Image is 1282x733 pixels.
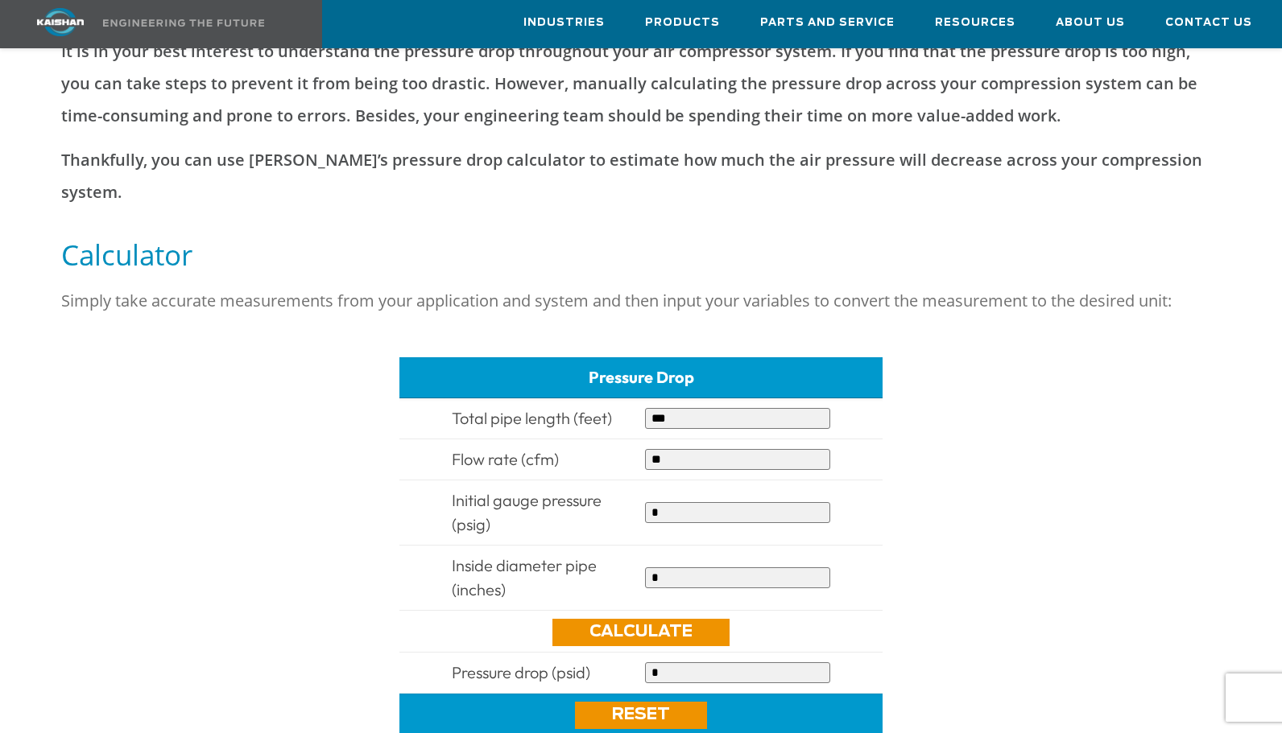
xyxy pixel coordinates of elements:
a: Products [645,1,720,44]
a: Resources [935,1,1015,44]
p: Thankfully, you can use [PERSON_NAME]’s pressure drop calculator to estimate how much the air pre... [61,144,1222,208]
span: Industries [523,14,605,32]
span: Pressure drop (psid) [452,662,590,682]
h5: Calculator [61,237,1222,273]
span: Inside diameter pipe (inches) [452,555,597,599]
span: Resources [935,14,1015,32]
p: It is in your best interest to understand the pressure drop throughout your air compressor system... [61,35,1222,132]
a: Parts and Service [760,1,895,44]
span: About Us [1056,14,1125,32]
span: Flow rate (cfm) [452,449,559,469]
span: Products [645,14,720,32]
a: Contact Us [1165,1,1252,44]
a: About Us [1056,1,1125,44]
p: Simply take accurate measurements from your application and system and then input your variables ... [61,285,1222,317]
span: Initial gauge pressure (psig) [452,490,602,534]
a: Industries [523,1,605,44]
img: Engineering the future [103,19,264,27]
a: Calculate [552,619,730,646]
span: Total pipe length (feet) [452,408,612,428]
a: Reset [575,702,707,729]
span: Parts and Service [760,14,895,32]
span: Pressure Drop [589,367,694,387]
span: Contact Us [1165,14,1252,32]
